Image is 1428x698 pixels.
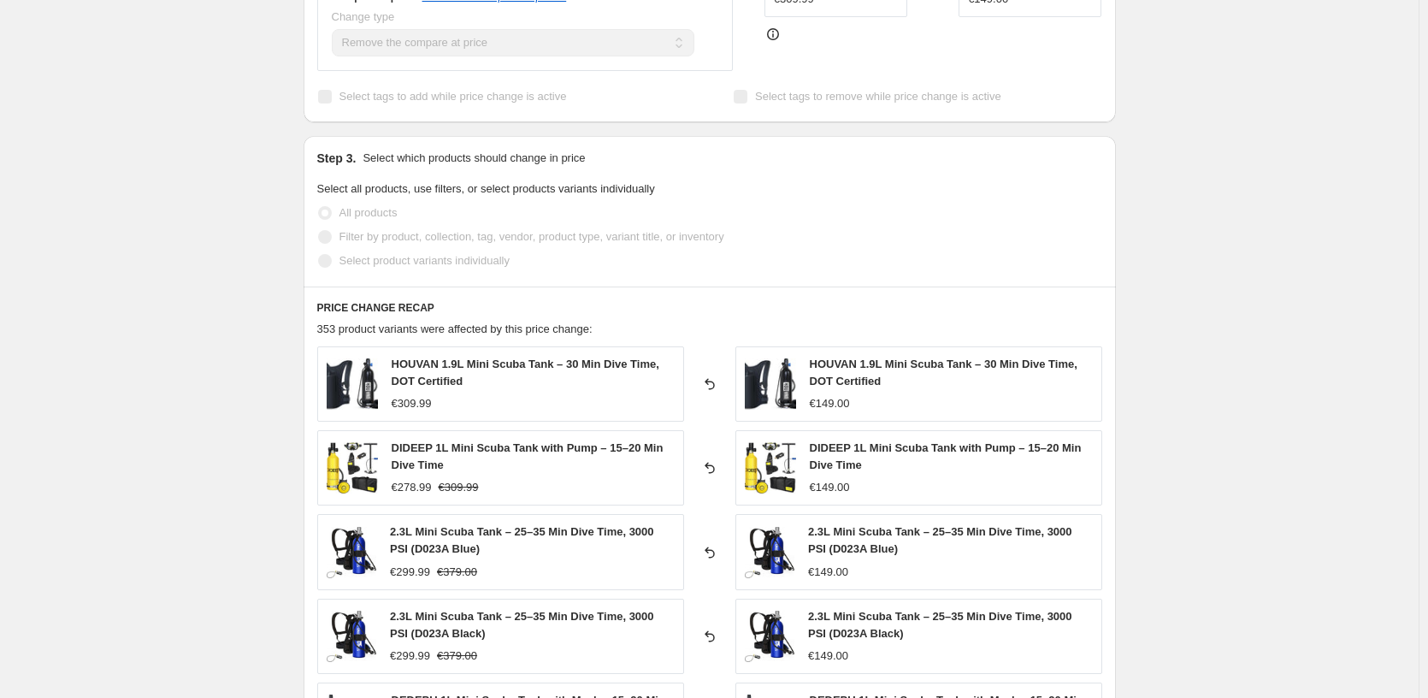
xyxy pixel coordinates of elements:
[363,150,585,167] p: Select which products should change in price
[745,527,795,578] img: 71iRrxM3FjL._AC_SX679_80x.jpg
[392,479,432,496] div: €278.99
[327,527,377,578] img: 71iRrxM3FjL._AC_SX679_80x.jpg
[327,611,377,662] img: 71iRrxM3FjL._AC_SX679_80x.jpg
[392,441,664,471] span: DIDEEP 1L Mini Scuba Tank with Pump – 15–20 Min Dive Time
[437,648,477,665] strike: €379.00
[339,90,567,103] span: Select tags to add while price change is active
[392,395,432,412] div: €309.99
[808,564,848,581] div: €149.00
[339,230,724,243] span: Filter by product, collection, tag, vendor, product type, variant title, or inventory
[332,10,395,23] span: Change type
[317,150,357,167] h2: Step 3.
[808,525,1072,555] span: 2.3L Mini Scuba Tank – 25–35 Min Dive Time, 3000 PSI (D023A Blue)
[810,479,850,496] div: €149.00
[390,525,654,555] span: 2.3L Mini Scuba Tank – 25–35 Min Dive Time, 3000 PSI (D023A Blue)
[317,322,593,335] span: 353 product variants were affected by this price change:
[745,611,795,662] img: 71iRrxM3FjL._AC_SX679_80x.jpg
[317,182,655,195] span: Select all products, use filters, or select products variants individually
[439,479,479,496] strike: €309.99
[755,90,1001,103] span: Select tags to remove while price change is active
[808,648,848,665] div: €149.00
[745,442,796,494] img: 71Jw794VRHL._AC_SX679_80x.jpg
[810,395,850,412] div: €149.00
[810,441,1082,471] span: DIDEEP 1L Mini Scuba Tank with Pump – 15–20 Min Dive Time
[392,358,659,387] span: HOUVAN 1.9L Mini Scuba Tank – 30 Min Dive Time, DOT Certified
[808,610,1072,640] span: 2.3L Mini Scuba Tank – 25–35 Min Dive Time, 3000 PSI (D023A Black)
[317,301,1102,315] h6: PRICE CHANGE RECAP
[745,358,796,410] img: 61dREeHmGIL._AC_SX679_80x.jpg
[327,358,378,410] img: 61dREeHmGIL._AC_SX679_80x.jpg
[390,648,430,665] div: €299.99
[390,610,654,640] span: 2.3L Mini Scuba Tank – 25–35 Min Dive Time, 3000 PSI (D023A Black)
[437,564,477,581] strike: €379.00
[390,564,430,581] div: €299.99
[339,254,510,267] span: Select product variants individually
[327,442,378,494] img: 71Jw794VRHL._AC_SX679_80x.jpg
[339,206,398,219] span: All products
[810,358,1077,387] span: HOUVAN 1.9L Mini Scuba Tank – 30 Min Dive Time, DOT Certified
